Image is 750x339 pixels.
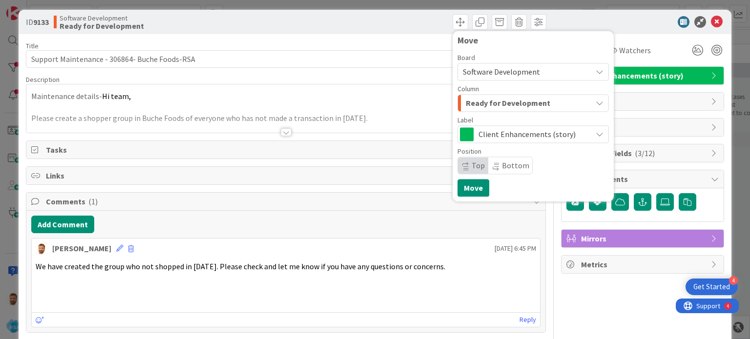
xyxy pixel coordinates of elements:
[458,85,479,92] span: Column
[31,91,540,102] p: Maintenance details-
[581,147,706,159] span: Custom Fields
[458,94,609,112] button: Ready for Development
[502,160,529,170] span: Bottom
[52,242,111,254] div: [PERSON_NAME]
[479,127,587,141] span: Client Enhancements (story)
[581,233,706,244] span: Mirrors
[26,41,39,50] label: Title
[60,14,144,22] span: Software Development
[686,279,738,295] div: Open Get Started checklist, remaining modules: 4
[26,75,60,84] span: Description
[458,179,489,197] button: Move
[21,1,44,13] span: Support
[26,50,545,68] input: type card name here...
[581,173,706,185] span: Attachments
[463,67,540,77] span: Software Development
[466,97,550,109] span: Ready for Development
[693,282,730,292] div: Get Started
[581,96,706,107] span: Dates
[51,4,53,12] div: 4
[60,22,144,30] b: Ready for Development
[102,91,131,101] span: Hi team,
[581,121,706,133] span: Block
[581,70,706,81] span: Client Enhancements (story)
[88,197,98,206] span: ( 1 )
[458,148,481,155] span: Position
[458,54,475,61] span: Board
[495,243,536,254] span: [DATE] 6:45 PM
[729,276,738,285] div: 4
[31,216,94,233] button: Add Comment
[33,17,49,27] b: 9133
[46,196,527,207] span: Comments
[458,36,609,45] div: Move
[26,16,49,28] span: ID
[581,259,706,270] span: Metrics
[472,160,485,170] span: Top
[46,170,527,181] span: Links
[619,44,651,56] span: Watchers
[520,314,536,326] a: Reply
[46,144,527,156] span: Tasks
[635,148,655,158] span: ( 3/12 )
[36,242,47,254] img: AS
[458,117,473,123] span: Label
[36,261,445,271] span: We have created the group who not shopped in [DATE]. Please check and let me know if you have any...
